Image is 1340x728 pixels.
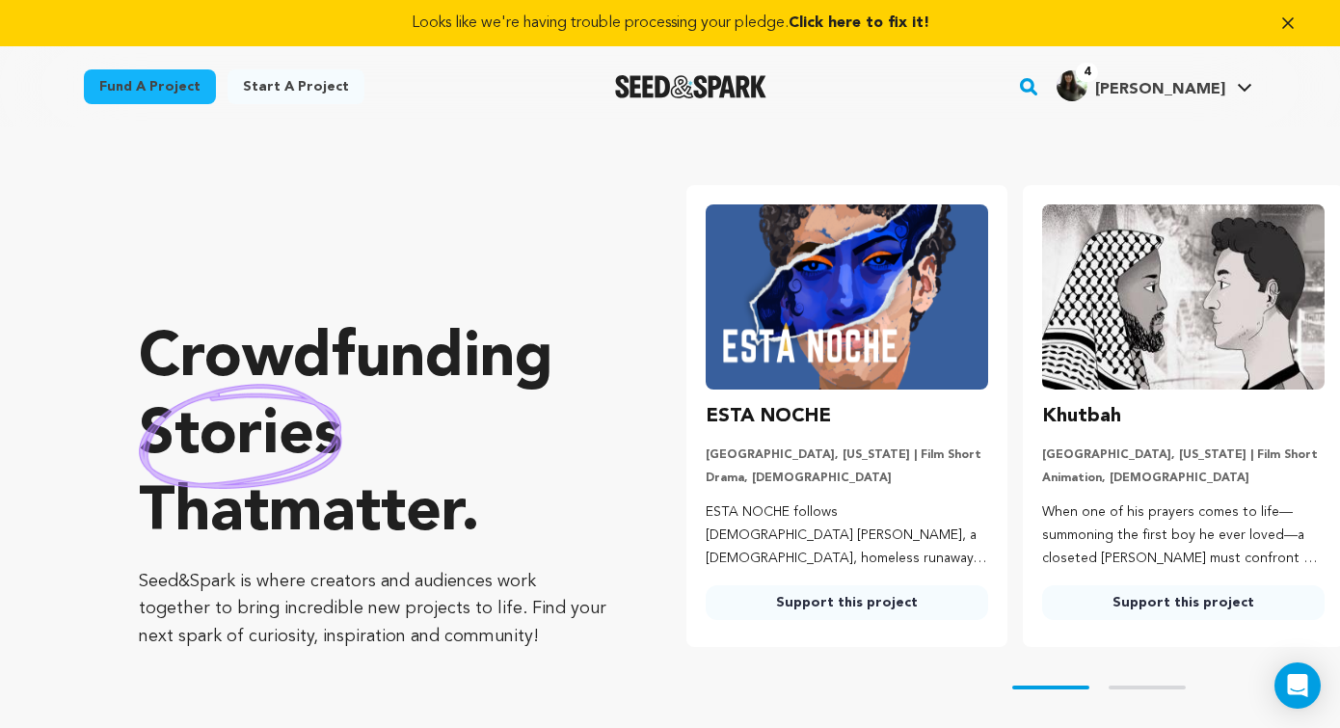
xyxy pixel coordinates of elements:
[1042,471,1325,486] p: Animation, [DEMOGRAPHIC_DATA]
[1095,82,1225,97] span: [PERSON_NAME]
[706,447,988,463] p: [GEOGRAPHIC_DATA], [US_STATE] | Film Short
[706,501,988,570] p: ESTA NOCHE follows [DEMOGRAPHIC_DATA] [PERSON_NAME], a [DEMOGRAPHIC_DATA], homeless runaway, conf...
[1042,401,1121,432] h3: Khutbah
[706,401,831,432] h3: ESTA NOCHE
[789,15,929,31] span: Click here to fix it!
[1042,204,1325,390] img: Khutbah image
[84,69,216,104] a: Fund a project
[139,384,342,489] img: hand sketched image
[706,585,988,620] a: Support this project
[1042,585,1325,620] a: Support this project
[706,471,988,486] p: Drama, [DEMOGRAPHIC_DATA]
[706,204,988,390] img: ESTA NOCHE image
[139,321,609,553] p: Crowdfunding that .
[1053,67,1256,107] span: Mari W.'s Profile
[1076,63,1098,82] span: 4
[23,12,1317,35] a: Looks like we're having trouble processing your pledge.Click here to fix it!
[139,568,609,651] p: Seed&Spark is where creators and audiences work together to bring incredible new projects to life...
[615,75,766,98] a: Seed&Spark Homepage
[1274,662,1321,709] div: Open Intercom Messenger
[1042,447,1325,463] p: [GEOGRAPHIC_DATA], [US_STATE] | Film Short
[615,75,766,98] img: Seed&Spark Logo Dark Mode
[1057,70,1225,101] div: Mari W.'s Profile
[228,69,364,104] a: Start a project
[1057,70,1087,101] img: Mari%20Headshot%20Palm%20Springs%20IFF.jpg
[1042,501,1325,570] p: When one of his prayers comes to life—summoning the first boy he ever loved—a closeted [PERSON_NA...
[269,483,461,545] span: matter
[1053,67,1256,101] a: Mari W.'s Profile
